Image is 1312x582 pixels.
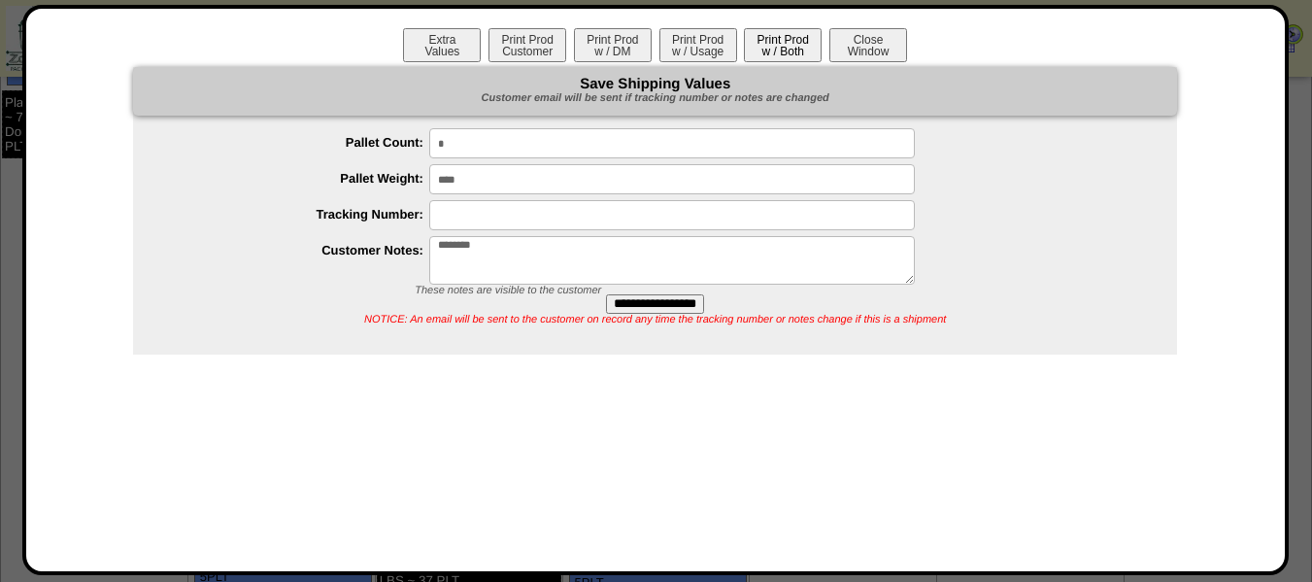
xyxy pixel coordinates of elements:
button: Print Prodw / Usage [659,28,737,62]
span: NOTICE: An email will be sent to the customer on record any time the tracking number or notes cha... [364,314,946,325]
button: CloseWindow [829,28,907,62]
label: Customer Notes: [172,243,429,257]
label: Pallet Weight: [172,171,429,186]
button: Print Prodw / DM [574,28,652,62]
a: CloseWindow [827,44,909,58]
label: Pallet Count: [172,135,429,150]
label: Tracking Number: [172,207,429,222]
button: Print Prodw / Both [744,28,822,62]
span: These notes are visible to the customer [415,285,601,296]
button: ExtraValues [403,28,481,62]
button: Print ProdCustomer [488,28,566,62]
div: Save Shipping Values [133,67,1177,116]
div: Customer email will be sent if tracking number or notes are changed [133,91,1177,106]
